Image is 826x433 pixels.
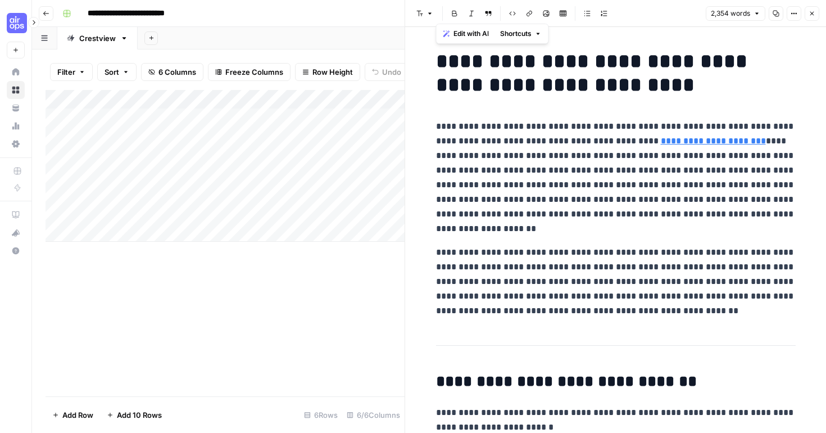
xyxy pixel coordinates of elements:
span: Sort [105,66,119,78]
a: Home [7,63,25,81]
button: What's new? [7,224,25,242]
span: Row Height [312,66,353,78]
span: Freeze Columns [225,66,283,78]
div: 6 Rows [299,406,342,424]
button: Help + Support [7,242,25,260]
button: Row Height [295,63,360,81]
a: Crestview [57,27,138,49]
span: Shortcuts [500,29,532,39]
span: Undo [382,66,401,78]
span: 2,354 words [711,8,750,19]
span: Filter [57,66,75,78]
button: Filter [50,63,93,81]
div: Crestview [79,33,116,44]
div: 6/6 Columns [342,406,405,424]
span: Add 10 Rows [117,409,162,421]
button: Shortcuts [496,26,546,41]
button: Undo [365,63,409,81]
span: Add Row [62,409,93,421]
span: 6 Columns [158,66,196,78]
button: Workspace: Cohort 4 [7,9,25,37]
button: Edit with AI [439,26,493,41]
button: Add Row [46,406,100,424]
img: Cohort 4 Logo [7,13,27,33]
button: Add 10 Rows [100,406,169,424]
button: Sort [97,63,137,81]
a: AirOps Academy [7,206,25,224]
span: Edit with AI [453,29,489,39]
a: Usage [7,117,25,135]
button: Freeze Columns [208,63,291,81]
div: What's new? [7,224,24,241]
a: Browse [7,81,25,99]
a: Your Data [7,99,25,117]
button: 2,354 words [706,6,765,21]
a: Settings [7,135,25,153]
button: 6 Columns [141,63,203,81]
